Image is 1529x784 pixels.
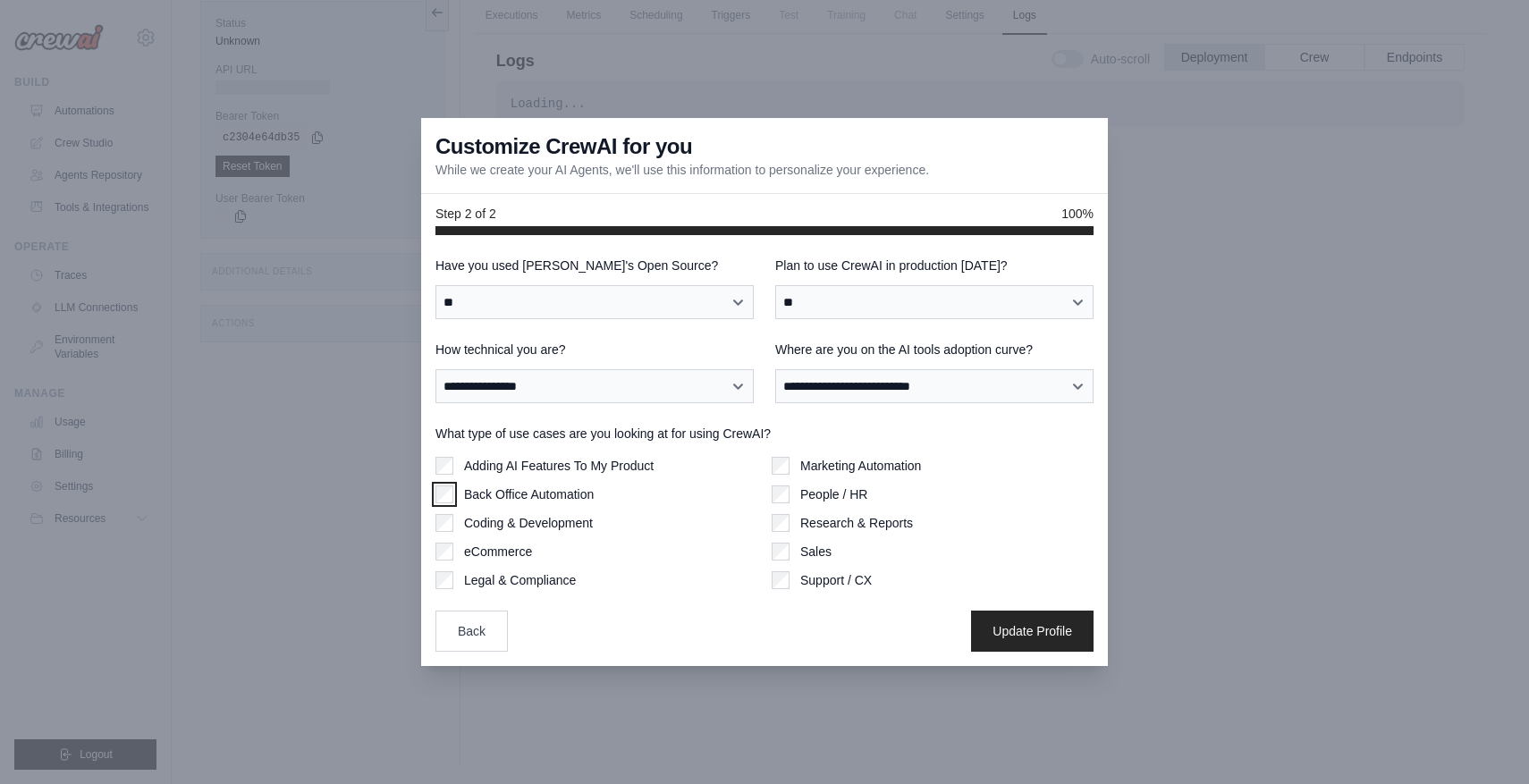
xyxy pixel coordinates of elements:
[435,132,692,161] h3: Customize CrewAI for you
[1061,205,1094,223] span: 100%
[435,611,508,652] button: Back
[464,485,594,503] label: Back Office Automation
[464,457,654,475] label: Adding AI Features To My Product
[464,543,532,561] label: eCommerce
[464,571,576,589] label: Legal & Compliance
[435,425,1094,443] label: What type of use cases are you looking at for using CrewAI?
[800,485,867,503] label: People / HR
[435,341,754,358] label: How technical you are?
[435,257,754,274] label: Have you used [PERSON_NAME]'s Open Source?
[800,543,832,561] label: Sales
[800,514,913,532] label: Research & Reports
[775,341,1094,358] label: Where are you on the AI tools adoption curve?
[971,611,1094,652] button: Update Profile
[435,161,929,179] p: While we create your AI Agents, we'll use this information to personalize your experience.
[435,205,496,223] span: Step 2 of 2
[775,257,1094,274] label: Plan to use CrewAI in production [DATE]?
[800,571,872,589] label: Support / CX
[800,457,921,475] label: Marketing Automation
[464,514,593,532] label: Coding & Development
[1440,698,1529,784] iframe: Chat Widget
